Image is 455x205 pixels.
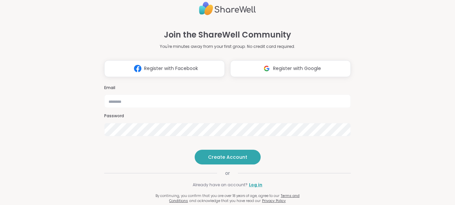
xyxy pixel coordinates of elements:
[217,170,238,177] span: or
[208,154,247,160] span: Create Account
[189,198,261,203] span: and acknowledge that you have read our
[262,198,286,203] a: Privacy Policy
[193,182,248,188] span: Already have an account?
[160,44,295,50] p: You're minutes away from your first group. No credit card required.
[104,85,351,91] h3: Email
[104,60,225,77] button: Register with Facebook
[155,193,279,198] span: By continuing, you confirm that you are over 18 years of age, agree to our
[104,113,351,119] h3: Password
[131,62,144,75] img: ShareWell Logomark
[230,60,351,77] button: Register with Google
[273,65,321,72] span: Register with Google
[164,29,291,41] h1: Join the ShareWell Community
[249,182,262,188] a: Log in
[195,150,261,164] button: Create Account
[169,193,300,203] a: Terms and Conditions
[260,62,273,75] img: ShareWell Logomark
[144,65,198,72] span: Register with Facebook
